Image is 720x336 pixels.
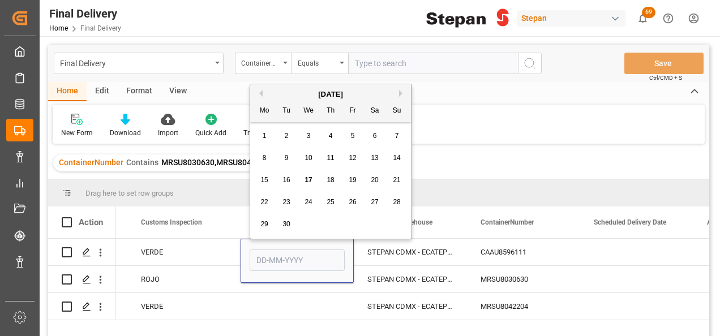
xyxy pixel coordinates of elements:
[282,176,290,184] span: 16
[141,294,227,320] div: VERDE
[243,128,268,138] div: Triggers
[393,198,400,206] span: 28
[349,154,356,162] span: 12
[327,176,334,184] span: 18
[351,132,355,140] span: 5
[517,7,630,29] button: Stepan
[263,132,267,140] span: 1
[280,195,294,209] div: Choose Tuesday, September 23rd, 2025
[393,176,400,184] span: 21
[302,151,316,165] div: Choose Wednesday, September 10th, 2025
[280,173,294,187] div: Choose Tuesday, September 16th, 2025
[87,82,118,101] div: Edit
[158,128,178,138] div: Import
[324,173,338,187] div: Choose Thursday, September 18th, 2025
[161,82,195,101] div: View
[390,173,404,187] div: Choose Sunday, September 21st, 2025
[368,151,382,165] div: Choose Saturday, September 13th, 2025
[258,151,272,165] div: Choose Monday, September 8th, 2025
[327,198,334,206] span: 25
[285,132,289,140] span: 2
[655,6,681,31] button: Help Center
[467,293,580,320] div: MRSU8042204
[594,218,666,226] span: Scheduled Delivery Date
[368,173,382,187] div: Choose Saturday, September 20th, 2025
[258,129,272,143] div: Choose Monday, September 1st, 2025
[354,239,467,265] div: STEPAN CDMX - ECATEPEC
[59,158,123,167] span: ContainerNumber
[280,129,294,143] div: Choose Tuesday, September 2nd, 2025
[324,104,338,118] div: Th
[54,53,224,74] button: open menu
[161,158,323,167] span: MRSU8030630,MRSU8042204,CAAU8596111
[371,154,378,162] span: 13
[48,266,116,293] div: Press SPACE to select this row.
[390,195,404,209] div: Choose Sunday, September 28th, 2025
[305,176,312,184] span: 17
[79,217,103,227] div: Action
[260,198,268,206] span: 22
[467,266,580,292] div: MRSU8030630
[346,104,360,118] div: Fr
[282,220,290,228] span: 30
[48,239,116,266] div: Press SPACE to select this row.
[327,154,334,162] span: 11
[395,132,399,140] span: 7
[302,173,316,187] div: Choose Wednesday, September 17th, 2025
[260,176,268,184] span: 15
[349,176,356,184] span: 19
[368,195,382,209] div: Choose Saturday, September 27th, 2025
[258,195,272,209] div: Choose Monday, September 22nd, 2025
[368,129,382,143] div: Choose Saturday, September 6th, 2025
[426,8,509,28] img: Stepan_Company_logo.svg.png_1713531530.png
[280,151,294,165] div: Choose Tuesday, September 9th, 2025
[258,104,272,118] div: Mo
[324,195,338,209] div: Choose Thursday, September 25th, 2025
[390,151,404,165] div: Choose Sunday, September 14th, 2025
[305,198,312,206] span: 24
[324,151,338,165] div: Choose Thursday, September 11th, 2025
[280,217,294,231] div: Choose Tuesday, September 30th, 2025
[348,53,518,74] input: Type to search
[195,128,226,138] div: Quick Add
[141,218,202,226] span: Customs Inspection
[282,198,290,206] span: 23
[649,74,682,82] span: Ctrl/CMD + S
[298,55,336,68] div: Equals
[630,6,655,31] button: show 69 new notifications
[373,132,377,140] span: 6
[60,55,211,70] div: Final Delivery
[346,195,360,209] div: Choose Friday, September 26th, 2025
[280,104,294,118] div: Tu
[250,89,411,100] div: [DATE]
[258,217,272,231] div: Choose Monday, September 29th, 2025
[324,129,338,143] div: Choose Thursday, September 4th, 2025
[481,218,534,226] span: ContainerNumber
[518,53,542,74] button: search button
[354,293,467,320] div: STEPAN CDMX - ECATEPEC
[517,10,625,27] div: Stepan
[399,90,406,97] button: Next Month
[467,239,580,265] div: CAAU8596111
[61,128,93,138] div: New Form
[371,198,378,206] span: 27
[354,266,467,292] div: STEPAN CDMX - ECATEPEC
[307,132,311,140] span: 3
[393,154,400,162] span: 14
[260,220,268,228] span: 29
[250,249,345,271] input: DD-MM-YYYY
[624,53,704,74] button: Save
[305,154,312,162] span: 10
[292,53,348,74] button: open menu
[642,7,655,18] span: 69
[368,104,382,118] div: Sa
[302,104,316,118] div: We
[346,151,360,165] div: Choose Friday, September 12th, 2025
[302,195,316,209] div: Choose Wednesday, September 24th, 2025
[241,55,280,68] div: ContainerNumber
[285,154,289,162] span: 9
[258,173,272,187] div: Choose Monday, September 15th, 2025
[141,239,227,265] div: VERDE
[346,173,360,187] div: Choose Friday, September 19th, 2025
[49,5,121,22] div: Final Delivery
